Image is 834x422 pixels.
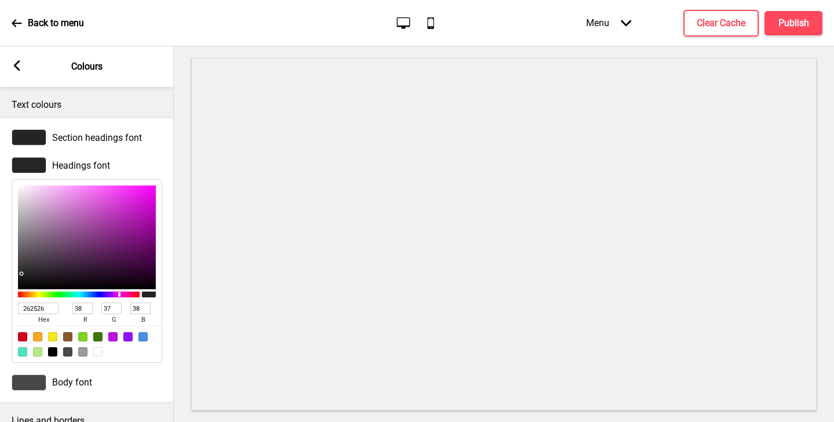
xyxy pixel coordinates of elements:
span: b [130,314,156,326]
span: Body font [52,377,92,388]
div: #4A90E2 [138,332,148,341]
div: #F5A623 [33,332,42,341]
div: #7ED321 [78,332,87,341]
span: r [72,314,98,326]
p: Text colours [12,99,162,111]
div: #9B9B9B [78,347,87,356]
div: Body font [12,374,162,391]
span: hex [18,314,69,326]
div: #000000 [48,347,57,356]
div: #8B572A [63,332,72,341]
div: #50E3C2 [18,347,27,356]
div: Headings font [12,157,162,173]
span: g [101,314,127,326]
button: Publish [765,11,822,35]
div: #BD10E0 [108,332,118,341]
p: Colours [71,60,103,73]
div: #417505 [93,332,103,341]
p: Back to menu [28,17,84,30]
h4: Clear Cache [697,17,745,30]
span: Section headings font [52,132,142,143]
div: #9013FE [123,332,133,341]
div: #B8E986 [33,347,42,356]
div: Menu [575,6,643,40]
div: Section headings font [12,129,162,145]
div: #FFFFFF [93,347,103,356]
h4: Publish [778,17,809,30]
button: Clear Cache [683,10,759,37]
div: #D0021B [18,332,27,341]
div: #4A4A4A [63,347,72,356]
a: Back to menu [12,8,84,39]
div: #F8E71C [48,332,57,341]
span: Headings font [52,160,110,171]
